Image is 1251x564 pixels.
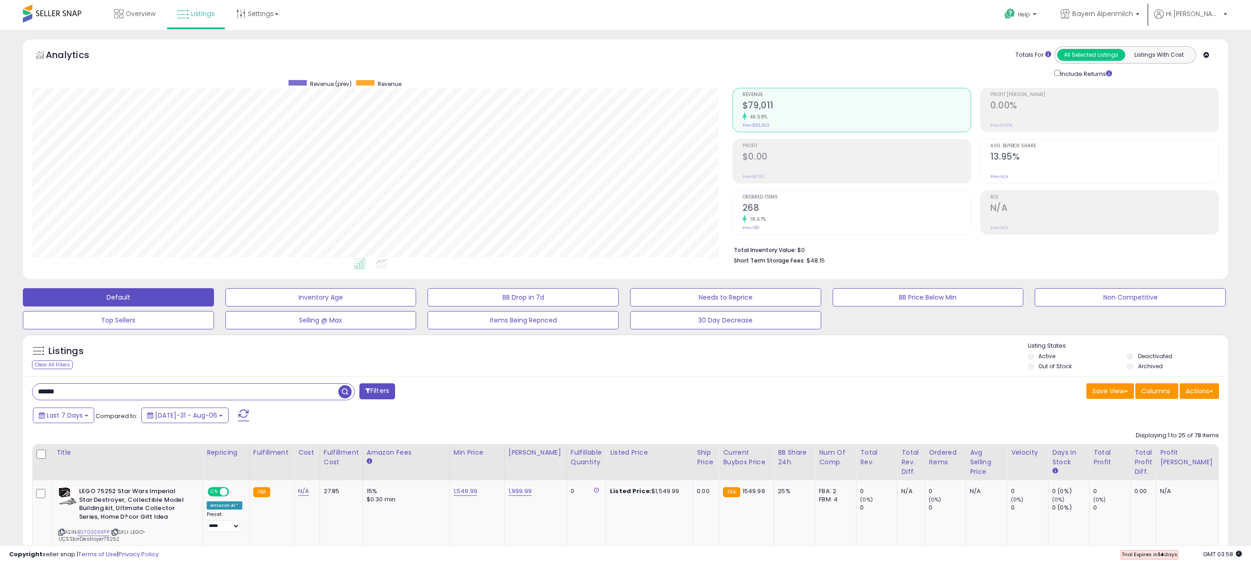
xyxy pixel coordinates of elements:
div: 0 [1011,487,1048,495]
div: Days In Stock [1052,448,1085,467]
div: Totals For [1016,51,1051,59]
span: Listings [191,9,215,18]
a: Privacy Policy [118,550,159,559]
div: Total Rev. [860,448,893,467]
div: Displaying 1 to 25 of 78 items [1136,431,1219,440]
a: 1,999.99 [508,487,532,496]
label: Archived [1138,362,1163,370]
span: Compared to: [96,412,138,420]
div: Fulfillment Cost [324,448,359,467]
button: Non Competitive [1035,288,1226,306]
button: Actions [1180,383,1219,399]
small: (0%) [929,496,941,503]
div: 0.00 [697,487,712,495]
small: Prev: 150 [743,225,759,231]
div: Total Rev. Diff. [901,448,921,477]
label: Active [1038,352,1055,360]
div: Title [56,448,199,457]
span: Bayern Alpenmilch [1072,9,1133,18]
div: Preset: [207,511,242,532]
b: 14 [1158,551,1164,558]
span: Columns [1141,387,1170,396]
div: Clear All Filters [32,360,73,369]
span: Trial Expires in days [1122,551,1177,558]
button: BB Price Below Min [833,288,1024,306]
h5: Listings [48,345,84,358]
button: Last 7 Days [33,408,94,423]
button: Top Sellers [23,311,214,329]
span: $48.15 [807,256,825,265]
button: BB Drop in 7d [428,288,619,306]
button: Filters [359,383,395,399]
div: 0 [1011,504,1048,512]
div: 0 [1093,487,1130,495]
button: All Selected Listings [1057,49,1125,61]
button: 30 Day Decrease [630,311,821,329]
div: Min Price [454,448,501,457]
div: Num of Comp. [819,448,852,467]
span: Help [1018,11,1030,18]
div: 0 [860,504,897,512]
span: Revenue [743,92,971,97]
small: Prev: N/A [990,225,1008,231]
div: Fulfillable Quantity [571,448,602,467]
div: Velocity [1011,448,1044,457]
small: (0%) [860,496,873,503]
img: 51hxRSkWdUL._SL40_.jpg [59,487,77,505]
span: 1549.99 [743,487,765,495]
a: 1,549.99 [454,487,477,496]
div: Include Returns [1048,68,1123,79]
h2: $0.00 [743,151,971,164]
div: [PERSON_NAME] [508,448,563,457]
span: 2025-08-14 03:58 GMT [1203,550,1242,559]
div: BB Share 24h. [778,448,811,467]
span: [DATE]-31 - Aug-06 [155,411,217,420]
h5: Analytics [46,48,107,64]
b: LEGO 75252 Star Wars Imperial Star Destroyer, Collectible Model Building kit, Ultimate Collector ... [79,487,190,523]
div: Listed Price [610,448,689,457]
span: Avg. Buybox Share [990,144,1219,149]
small: Prev: 0.00% [990,123,1012,128]
button: Needs to Reprice [630,288,821,306]
h2: N/A [990,203,1219,215]
div: 0 [860,487,897,495]
small: Prev: $53,902 [743,123,770,128]
div: Fulfillment [253,448,290,457]
div: Current Buybox Price [723,448,770,467]
div: FBA: 2 [819,487,849,495]
p: Listing States: [1028,342,1229,350]
span: ROI [990,195,1219,200]
h2: $79,011 [743,100,971,113]
button: Inventory Age [225,288,417,306]
a: N/A [298,487,309,496]
span: Profit [743,144,971,149]
span: OFF [228,488,242,496]
a: Terms of Use [78,550,117,559]
span: | SKU: LEGO-UCSStarDestroyer75252 [59,528,146,542]
small: Prev: N/A [990,174,1008,179]
div: 0 (0%) [1052,504,1089,512]
b: Short Term Storage Fees: [734,257,805,264]
small: (0%) [1093,496,1106,503]
div: $0.30 min [367,495,443,504]
a: Hi [PERSON_NAME] [1154,9,1227,30]
div: 15% [367,487,443,495]
h2: 268 [743,203,971,215]
div: $1,549.99 [610,487,686,495]
b: Total Inventory Value: [734,246,796,254]
span: Revenue [378,80,401,88]
button: Items Being Repriced [428,311,619,329]
button: Columns [1135,383,1178,399]
div: 25% [778,487,808,495]
div: N/A [901,487,918,495]
small: Days In Stock. [1052,467,1058,475]
div: Amazon AI * [207,501,242,510]
div: Total Profit Diff. [1134,448,1152,477]
button: Default [23,288,214,306]
div: Ship Price [697,448,715,467]
button: Listings With Cost [1125,49,1193,61]
small: 78.67% [747,216,766,223]
small: (0%) [1011,496,1024,503]
div: 0 [929,487,966,495]
div: FBM: 4 [819,495,849,504]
